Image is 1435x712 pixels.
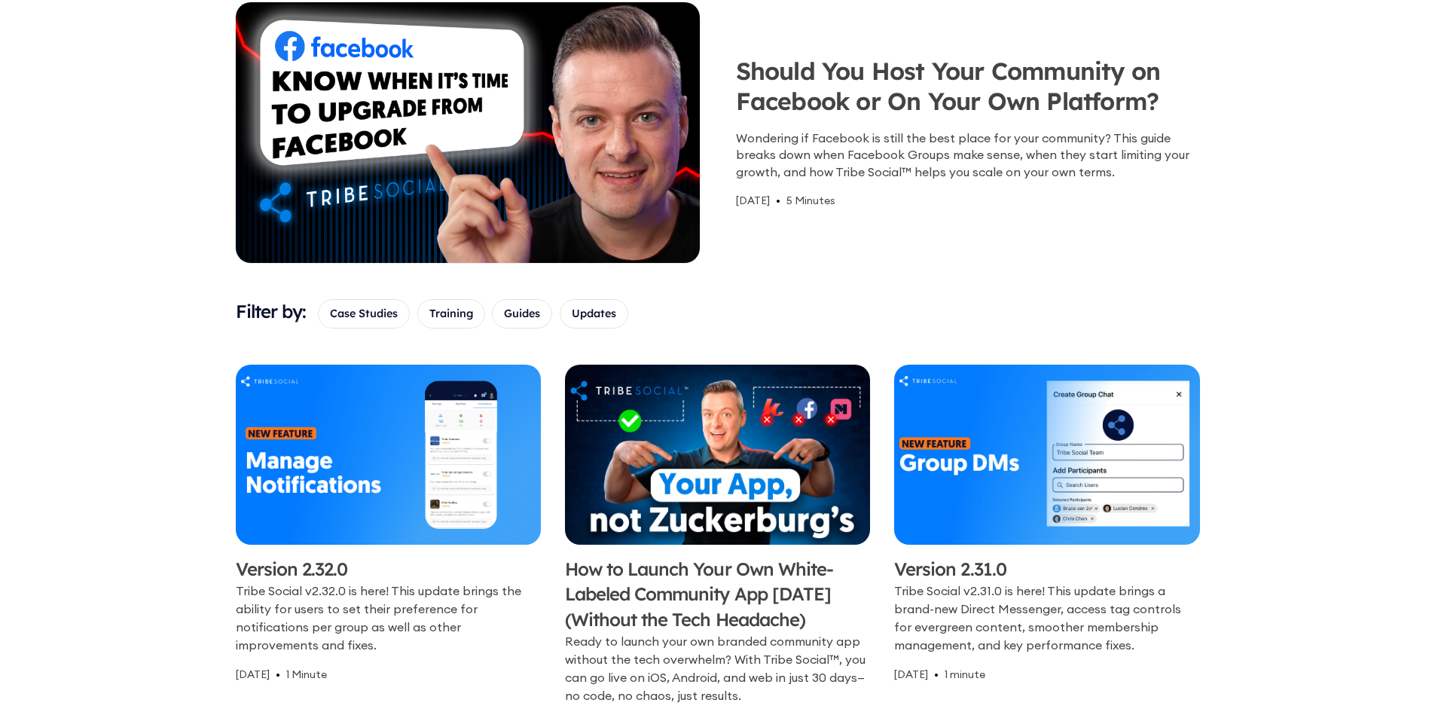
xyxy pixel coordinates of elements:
[286,666,327,683] div: 1 Minute
[736,130,1200,180] div: Wondering if Facebook is still the best place for your community? This guide breaks down when Fac...
[330,305,398,322] span: Case Studies
[236,2,1200,264] a: Should You Host Your Community on Facebook or On Your Own Platform?Wondering if Facebook is still...
[236,582,541,654] div: Tribe Social v2.32.0 is here! This update brings the ability for users to set their preference fo...
[736,192,770,209] div: [DATE]
[894,582,1199,654] div: Tribe Social v2.31.0 is here! This update brings a brand-new Direct Messenger, access tag control...
[236,666,270,683] div: [DATE]
[786,192,835,209] div: 5 Minutes
[236,299,306,325] h3: Filter by:
[276,666,280,683] div: •
[945,666,985,683] div: 1 minute
[572,305,616,322] span: Updates
[776,192,780,209] div: •
[565,632,870,704] div: Ready to launch your own branded community app without the tech overwhelm? With Tribe Social™, yo...
[565,557,870,633] h3: How to Launch Your Own White-Labeled Community App [DATE] (Without the Tech Headache)
[894,557,1199,582] h3: Version 2.31.0
[318,299,1200,328] form: Email Form
[429,305,473,322] span: Training
[504,305,540,322] span: Guides
[934,666,939,683] div: •
[894,666,928,683] div: [DATE]
[736,56,1200,124] h3: Should You Host Your Community on Facebook or On Your Own Platform?
[236,557,541,582] h3: Version 2.32.0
